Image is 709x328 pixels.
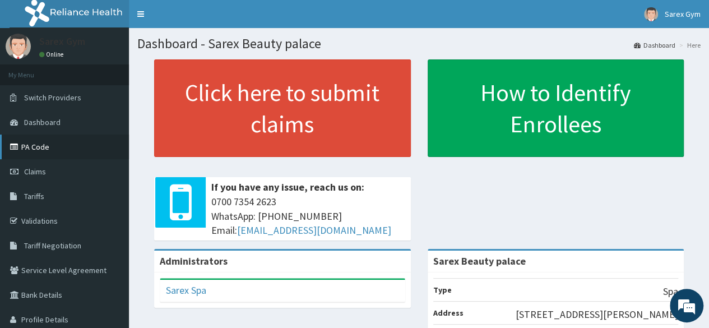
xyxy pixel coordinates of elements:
[516,307,678,322] p: [STREET_ADDRESS][PERSON_NAME]
[24,93,81,103] span: Switch Providers
[24,191,44,201] span: Tariffs
[433,255,526,267] strong: Sarex Beauty palace
[665,9,701,19] span: Sarex Gym
[211,195,405,238] span: 0700 7354 2623 WhatsApp: [PHONE_NUMBER] Email:
[166,284,206,297] a: Sarex Spa
[24,117,61,127] span: Dashboard
[137,36,701,51] h1: Dashboard - Sarex Beauty palace
[65,95,155,208] span: We're online!
[644,7,658,21] img: User Image
[433,285,452,295] b: Type
[39,50,66,58] a: Online
[58,63,188,77] div: Chat with us now
[154,59,411,157] a: Click here to submit claims
[433,308,464,318] b: Address
[237,224,391,237] a: [EMAIL_ADDRESS][DOMAIN_NAME]
[663,284,678,299] p: Spa
[676,40,701,50] li: Here
[6,34,31,59] img: User Image
[6,213,214,252] textarea: Type your message and hit 'Enter'
[21,56,45,84] img: d_794563401_company_1708531726252_794563401
[634,40,675,50] a: Dashboard
[39,36,85,47] p: Sarex Gym
[24,167,46,177] span: Claims
[211,181,364,193] b: If you have any issue, reach us on:
[160,255,228,267] b: Administrators
[184,6,211,33] div: Minimize live chat window
[24,241,81,251] span: Tariff Negotiation
[428,59,684,157] a: How to Identify Enrollees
